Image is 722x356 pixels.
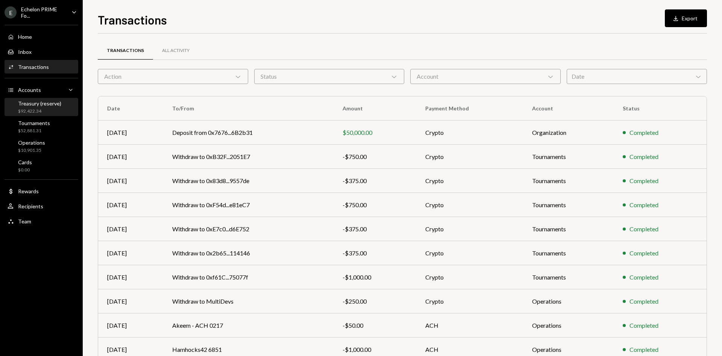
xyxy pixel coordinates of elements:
[107,249,154,258] div: [DATE]
[18,128,50,134] div: $52,881.31
[153,41,199,60] a: All Activity
[614,96,707,121] th: Status
[343,152,407,161] div: -$750.00
[665,9,707,27] button: Export
[5,184,78,198] a: Rewards
[5,30,78,43] a: Home
[523,265,614,289] td: Tournaments
[629,345,658,354] div: Completed
[18,203,43,209] div: Recipients
[5,6,17,18] div: E
[107,47,144,54] div: Transactions
[107,345,154,354] div: [DATE]
[416,193,523,217] td: Crypto
[523,96,614,121] th: Account
[629,273,658,282] div: Completed
[163,169,334,193] td: Withdraw to 0x83d8...9557de
[18,87,41,93] div: Accounts
[416,313,523,338] td: ACH
[343,297,407,306] div: -$250.00
[343,128,407,137] div: $50,000.00
[163,241,334,265] td: Withdraw to 0x2b65...114146
[523,121,614,145] td: Organization
[416,289,523,313] td: Crypto
[107,321,154,330] div: [DATE]
[5,60,78,73] a: Transactions
[5,137,78,155] a: Operations$10,901.35
[18,188,39,194] div: Rewards
[416,96,523,121] th: Payment Method
[629,249,658,258] div: Completed
[18,100,61,107] div: Treasury (reserve)
[416,121,523,145] td: Crypto
[18,167,32,173] div: $0.00
[107,152,154,161] div: [DATE]
[5,83,78,96] a: Accounts
[629,321,658,330] div: Completed
[107,176,154,185] div: [DATE]
[5,214,78,228] a: Team
[567,69,707,84] div: Date
[629,297,658,306] div: Completed
[629,128,658,137] div: Completed
[98,96,163,121] th: Date
[523,193,614,217] td: Tournaments
[416,145,523,169] td: Crypto
[163,121,334,145] td: Deposit from 0x7676...6B2b31
[18,49,32,55] div: Inbox
[629,200,658,209] div: Completed
[523,313,614,338] td: Operations
[5,199,78,213] a: Recipients
[334,96,416,121] th: Amount
[107,200,154,209] div: [DATE]
[18,147,45,154] div: $10,901.35
[163,193,334,217] td: Withdraw to 0xF54d...e81eC7
[416,217,523,241] td: Crypto
[107,297,154,306] div: [DATE]
[629,176,658,185] div: Completed
[163,313,334,338] td: Akeem - ACH 0217
[163,96,334,121] th: To/From
[343,225,407,234] div: -$375.00
[523,241,614,265] td: Tournaments
[5,45,78,58] a: Inbox
[18,108,61,115] div: $92,422.34
[523,145,614,169] td: Tournaments
[18,159,32,165] div: Cards
[254,69,405,84] div: Status
[107,273,154,282] div: [DATE]
[107,128,154,137] div: [DATE]
[343,249,407,258] div: -$375.00
[523,169,614,193] td: Tournaments
[343,200,407,209] div: -$750.00
[343,176,407,185] div: -$375.00
[343,273,407,282] div: -$1,000.00
[18,218,31,225] div: Team
[162,47,190,54] div: All Activity
[18,139,45,146] div: Operations
[98,69,248,84] div: Action
[416,241,523,265] td: Crypto
[523,217,614,241] td: Tournaments
[5,98,78,116] a: Treasury (reserve)$92,422.34
[416,265,523,289] td: Crypto
[18,120,50,126] div: Tournaments
[21,6,65,19] div: Echelon PRIME Fo...
[629,225,658,234] div: Completed
[523,289,614,313] td: Operations
[18,64,49,70] div: Transactions
[98,41,153,60] a: Transactions
[18,34,32,40] div: Home
[163,265,334,289] td: Withdraw to 0xf61C...75077f
[343,345,407,354] div: -$1,000.00
[163,217,334,241] td: Withdraw to 0xE7c0...d6E752
[163,289,334,313] td: Withdraw to MultiDevs
[629,152,658,161] div: Completed
[343,321,407,330] div: -$50.00
[107,225,154,234] div: [DATE]
[416,169,523,193] td: Crypto
[5,157,78,175] a: Cards$0.00
[5,118,78,136] a: Tournaments$52,881.31
[410,69,561,84] div: Account
[163,145,334,169] td: Withdraw to 0xB32F...2051E7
